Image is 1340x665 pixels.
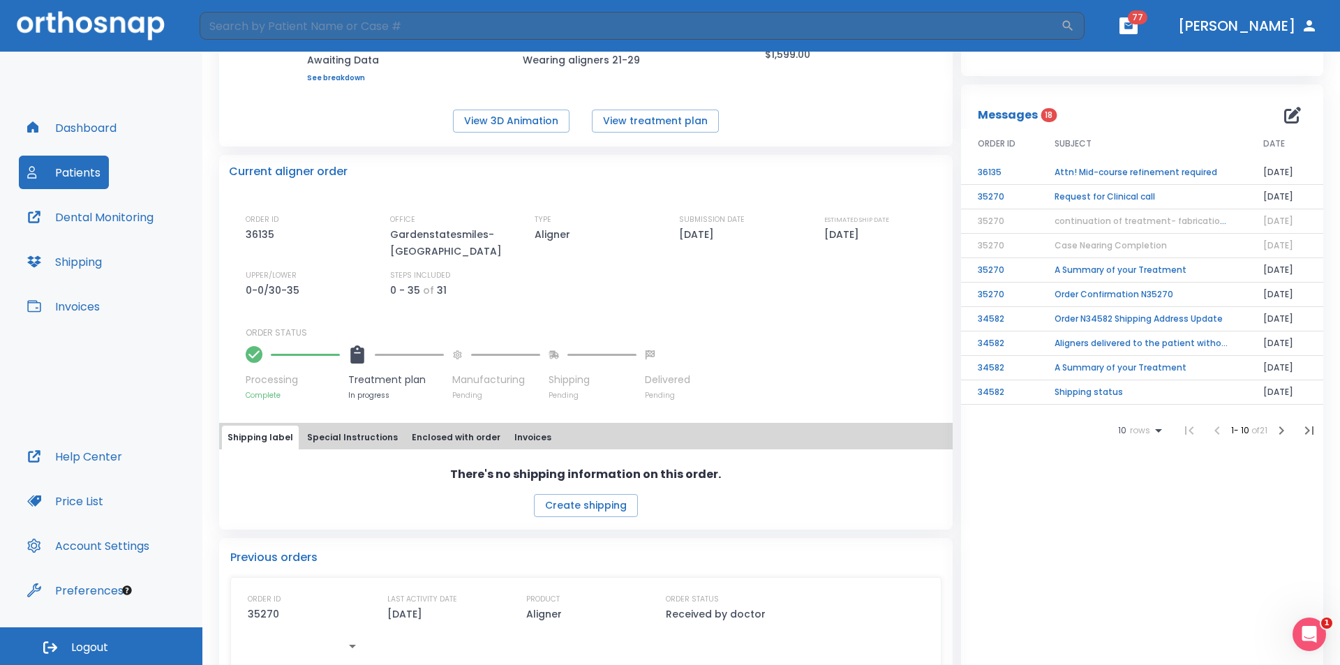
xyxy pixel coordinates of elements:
[679,226,719,243] p: [DATE]
[423,282,434,299] p: of
[387,606,422,622] p: [DATE]
[1038,331,1246,356] td: Aligners delivered to the patient without prior IPR confirmation
[229,163,348,180] p: Current aligner order
[824,226,864,243] p: [DATE]
[1118,426,1126,435] span: 10
[526,593,560,606] p: PRODUCT
[978,239,1004,251] span: 35270
[961,283,1038,307] td: 35270
[645,390,690,401] p: Pending
[1231,424,1251,436] span: 1 - 10
[307,52,380,68] p: Awaiting Data
[387,593,457,606] p: LAST ACTIVITY DATE
[307,74,380,82] a: See breakdown
[450,466,721,483] p: There's no shipping information on this order.
[390,282,420,299] p: 0 - 35
[19,290,108,323] button: Invoices
[390,214,415,226] p: OFFICE
[19,574,132,607] button: Preferences
[824,214,889,226] p: ESTIMATED SHIP DATE
[1246,356,1323,380] td: [DATE]
[222,426,950,449] div: tabs
[348,373,444,387] p: Treatment plan
[1246,283,1323,307] td: [DATE]
[509,426,557,449] button: Invoices
[1321,618,1332,629] span: 1
[246,282,304,299] p: 0-0/30-35
[19,440,131,473] button: Help Center
[961,380,1038,405] td: 34582
[19,156,109,189] button: Patients
[1038,307,1246,331] td: Order N34582 Shipping Address Update
[978,137,1015,150] span: ORDER ID
[246,226,279,243] p: 36135
[1246,258,1323,283] td: [DATE]
[961,307,1038,331] td: 34582
[1251,424,1267,436] span: of 21
[222,426,299,449] button: Shipping label
[301,426,403,449] button: Special Instructions
[978,107,1038,124] p: Messages
[961,160,1038,185] td: 36135
[961,185,1038,209] td: 35270
[19,529,158,562] button: Account Settings
[406,426,506,449] button: Enclosed with order
[246,373,340,387] p: Processing
[535,226,575,243] p: Aligner
[246,390,340,401] p: Complete
[1055,239,1167,251] span: Case Nearing Completion
[246,214,278,226] p: ORDER ID
[1263,215,1293,227] span: [DATE]
[348,390,444,401] p: In progress
[1038,258,1246,283] td: A Summary of your Treatment
[961,331,1038,356] td: 34582
[248,593,281,606] p: ORDER ID
[1126,426,1150,435] span: rows
[19,484,112,518] button: Price List
[230,549,941,566] p: Previous orders
[666,593,719,606] p: ORDER STATUS
[19,245,110,278] button: Shipping
[246,269,297,282] p: UPPER/LOWER
[666,606,766,622] p: Received by doctor
[1293,618,1326,651] iframe: Intercom live chat
[1263,137,1285,150] span: DATE
[523,52,648,68] p: Wearing aligners 21-29
[1128,10,1147,24] span: 77
[535,214,551,226] p: TYPE
[390,269,450,282] p: STEPS INCLUDED
[961,258,1038,283] td: 35270
[1246,160,1323,185] td: [DATE]
[679,214,745,226] p: SUBMISSION DATE
[19,111,125,144] a: Dashboard
[453,110,569,133] button: View 3D Animation
[1041,108,1057,122] span: 18
[437,282,447,299] p: 31
[19,200,162,234] button: Dental Monitoring
[961,356,1038,380] td: 34582
[549,390,636,401] p: Pending
[1246,307,1323,331] td: [DATE]
[765,46,810,63] p: $1,599.00
[452,373,540,387] p: Manufacturing
[1055,137,1092,150] span: SUBJECT
[71,640,108,655] span: Logout
[592,110,719,133] button: View treatment plan
[645,373,690,387] p: Delivered
[1172,13,1323,38] button: [PERSON_NAME]
[248,606,279,622] p: 35270
[17,11,165,40] img: Orthosnap
[1038,283,1246,307] td: Order Confirmation N35270
[390,226,509,260] p: Gardenstatesmiles-[GEOGRAPHIC_DATA]
[1246,185,1323,209] td: [DATE]
[121,584,133,597] div: Tooltip anchor
[1246,380,1323,405] td: [DATE]
[1263,239,1293,251] span: [DATE]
